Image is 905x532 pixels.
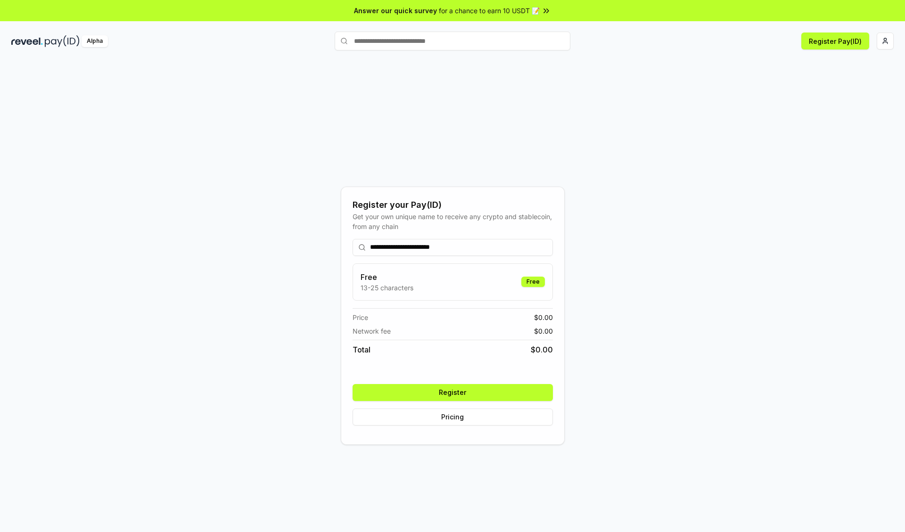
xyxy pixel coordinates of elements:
[361,283,413,293] p: 13-25 characters
[353,384,553,401] button: Register
[531,344,553,355] span: $ 0.00
[353,212,553,231] div: Get your own unique name to receive any crypto and stablecoin, from any chain
[354,6,437,16] span: Answer our quick survey
[82,35,108,47] div: Alpha
[534,326,553,336] span: $ 0.00
[521,277,545,287] div: Free
[534,312,553,322] span: $ 0.00
[353,344,370,355] span: Total
[353,312,368,322] span: Price
[353,198,553,212] div: Register your Pay(ID)
[801,33,869,49] button: Register Pay(ID)
[45,35,80,47] img: pay_id
[11,35,43,47] img: reveel_dark
[353,409,553,426] button: Pricing
[439,6,540,16] span: for a chance to earn 10 USDT 📝
[361,271,413,283] h3: Free
[353,326,391,336] span: Network fee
